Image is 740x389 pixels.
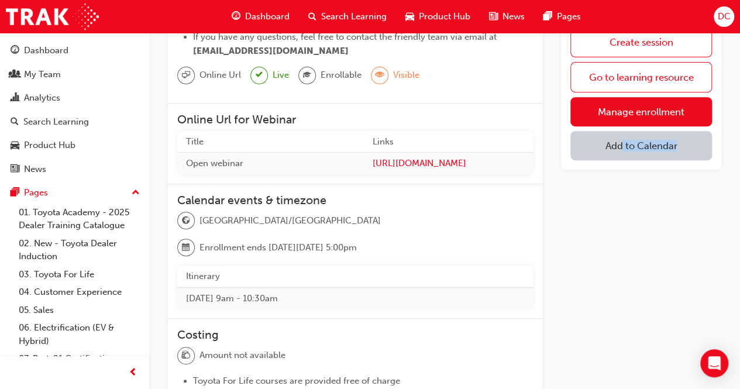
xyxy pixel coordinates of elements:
a: guage-iconDashboard [222,5,299,29]
span: Amount not available [199,349,285,362]
span: up-icon [132,185,140,201]
a: Product Hub [5,135,144,156]
div: Dashboard [24,44,68,57]
th: Links [364,131,533,153]
a: 02. New - Toyota Dealer Induction [14,235,144,266]
div: Search Learning [23,115,89,129]
span: pages-icon [543,9,552,24]
span: chart-icon [11,93,19,104]
div: Pages [24,186,48,199]
button: Pages [5,182,144,204]
h3: Costing [177,328,533,342]
button: Add to Calendar [570,131,712,160]
a: 01. Toyota Academy - 2025 Dealer Training Catalogue [14,204,144,235]
button: DC [714,6,734,27]
span: Toyota For Life courses are provided free of charge [193,376,400,386]
th: Itinerary [177,266,533,287]
span: Live [273,68,289,82]
span: Search Learning [321,10,387,23]
div: Open Intercom Messenger [700,349,728,377]
span: DC [717,10,730,23]
a: News [5,159,144,180]
span: Dashboard [245,10,290,23]
span: globe-icon [182,214,190,229]
a: 06. Electrification (EV & Hybrid) [14,319,144,350]
span: guage-icon [232,9,240,24]
span: news-icon [489,9,498,24]
span: Product Hub [419,10,470,23]
span: search-icon [11,117,19,128]
div: News [24,163,46,176]
span: calendar-icon [182,240,190,256]
span: search-icon [308,9,316,24]
button: DashboardMy TeamAnalyticsSearch LearningProduct HubNews [5,37,144,182]
span: News [502,10,525,23]
span: pages-icon [11,188,19,198]
h3: Calendar events & timezone [177,194,533,207]
span: [GEOGRAPHIC_DATA]/[GEOGRAPHIC_DATA] [199,214,381,228]
span: [EMAIL_ADDRESS][DOMAIN_NAME] [193,46,349,56]
a: Create session [570,27,712,57]
span: Online Url [199,68,241,82]
a: [URL][DOMAIN_NAME] [373,157,524,170]
a: Search Learning [5,111,144,133]
a: Go to learning resource [570,62,712,92]
span: Visible [393,68,419,82]
span: news-icon [11,164,19,175]
span: prev-icon [129,366,137,380]
a: 05. Sales [14,301,144,319]
span: graduationCap-icon [303,68,311,83]
span: people-icon [11,70,19,80]
div: Product Hub [24,139,75,152]
span: Enrollment ends [DATE][DATE] 5:00pm [199,241,357,254]
a: Dashboard [5,40,144,61]
a: Manage enrollment [570,97,712,126]
a: news-iconNews [480,5,534,29]
td: [DATE] 9am - 10:30am [177,287,533,309]
span: If you have any questions, feel free to contact the friendly team via email at [193,32,497,42]
span: Open webinar [186,158,243,168]
th: Title [177,131,364,153]
span: guage-icon [11,46,19,56]
span: sessionType_ONLINE_URL-icon [182,68,190,83]
a: Analytics [5,87,144,109]
span: money-icon [182,348,190,363]
span: tick-icon [256,68,263,82]
a: My Team [5,64,144,85]
a: search-iconSearch Learning [299,5,396,29]
span: car-icon [405,9,414,24]
span: Pages [557,10,581,23]
a: 07. Parts21 Certification [14,350,144,368]
div: Analytics [24,91,60,105]
h3: Online Url for Webinar [177,113,533,126]
img: Trak [6,4,99,30]
a: 03. Toyota For Life [14,266,144,284]
a: 04. Customer Experience [14,283,144,301]
span: eye-icon [376,68,384,83]
span: car-icon [11,140,19,151]
a: pages-iconPages [534,5,590,29]
div: My Team [24,68,61,81]
a: car-iconProduct Hub [396,5,480,29]
span: Enrollable [321,68,362,82]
